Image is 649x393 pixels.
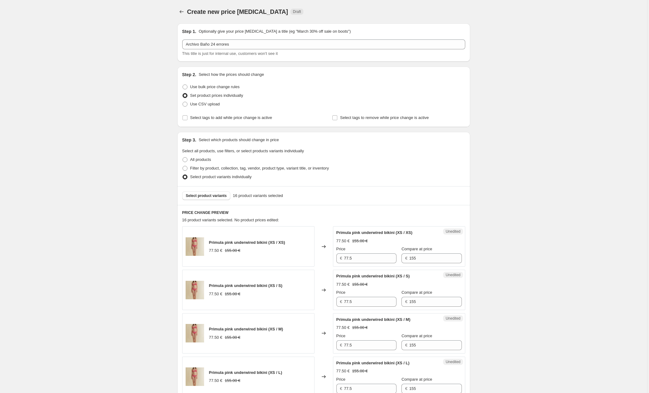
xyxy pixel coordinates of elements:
span: Primula pink underwired bikini (XS / M) [336,317,411,322]
strike: 155.00 € [225,378,240,384]
strike: 155.00 € [352,238,368,244]
span: Primula pink underwired bikini (XS / M) [209,327,283,331]
h6: PRICE CHANGE PREVIEW [182,210,465,215]
span: Draft [293,9,301,14]
span: Price [336,377,346,382]
span: Price [336,334,346,338]
input: 30% off holiday sale [182,39,465,49]
div: 77.50 € [336,238,350,244]
button: Price change jobs [177,7,186,16]
span: Compare at price [401,377,432,382]
span: Create new price [MEDICAL_DATA] [187,8,288,15]
span: Primula pink underwired bikini (XS / L) [336,361,410,365]
div: 77.50 € [336,325,350,331]
span: € [340,256,342,260]
img: ROMUALDA92852_80x.jpg [186,367,204,386]
span: Unedited [446,316,460,321]
strike: 155.00 € [225,248,240,254]
img: ROMUALDA92852_80x.jpg [186,237,204,256]
p: Select which products should change in price [199,137,279,143]
span: € [340,343,342,347]
span: Select tags to add while price change is active [190,115,272,120]
div: 77.50 € [336,281,350,288]
span: 16 product variants selected. No product prices edited: [182,218,279,222]
span: Filter by product, collection, tag, vendor, product type, variant title, or inventory [190,166,329,170]
span: Compare at price [401,334,432,338]
img: ROMUALDA92852_80x.jpg [186,281,204,299]
span: Set product prices individually [190,93,243,98]
div: 77.50 € [209,334,222,341]
span: Primula pink underwired bikini (XS / L) [209,370,282,375]
span: Unedited [446,272,460,277]
span: Primula pink underwired bikini (XS / S) [336,274,410,278]
p: Optionally give your price [MEDICAL_DATA] a title (eg "March 30% off sale on boots") [199,28,351,35]
span: Select all products, use filters, or select products variants individually [182,149,304,153]
span: Use CSV upload [190,102,220,106]
div: 77.50 € [336,368,350,374]
span: Primula pink underwired bikini (XS / XS) [209,240,285,245]
strike: 155.00 € [225,334,240,341]
span: Compare at price [401,290,432,295]
span: Select tags to remove while price change is active [340,115,429,120]
span: Primula pink underwired bikini (XS / S) [209,283,282,288]
span: Select product variants [186,193,227,198]
span: € [340,386,342,391]
span: Price [336,247,346,251]
span: Compare at price [401,247,432,251]
h2: Step 2. [182,72,196,78]
span: € [340,299,342,304]
span: Unedited [446,359,460,364]
span: Select product variants individually [190,174,252,179]
div: 77.50 € [209,248,222,254]
span: € [405,386,407,391]
button: Select product variants [182,191,231,200]
span: € [405,299,407,304]
p: Select how the prices should change [199,72,264,78]
span: Primula pink underwired bikini (XS / XS) [336,230,413,235]
span: Price [336,290,346,295]
div: 77.50 € [209,378,222,384]
div: 77.50 € [209,291,222,297]
span: Use bulk price change rules [190,84,240,89]
strike: 155.00 € [352,325,368,331]
span: All products [190,157,211,162]
strike: 155.00 € [225,291,240,297]
img: ROMUALDA92852_80x.jpg [186,324,204,342]
span: This title is just for internal use, customers won't see it [182,51,278,56]
span: € [405,343,407,347]
h2: Step 1. [182,28,196,35]
strike: 155.00 € [352,281,368,288]
span: 16 product variants selected [233,193,283,199]
strike: 155.00 € [352,368,368,374]
h2: Step 3. [182,137,196,143]
span: Unedited [446,229,460,234]
span: € [405,256,407,260]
